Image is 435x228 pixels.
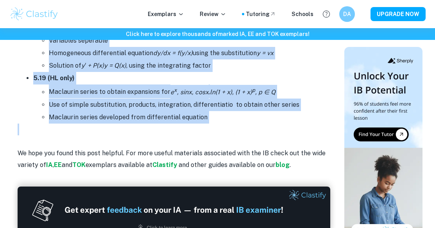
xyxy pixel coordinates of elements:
[200,10,226,18] p: Review
[18,147,330,171] p: We hope you found this post helpful. For more useful materials associated with the IB check out t...
[257,49,274,57] i: y = vx
[292,10,313,18] a: Schools
[46,161,53,169] a: IA
[252,86,255,93] sup: p
[276,161,290,169] a: blog
[371,7,426,21] button: UPGRADE NOW
[2,30,433,38] h6: Click here to explore thousands of marked IA, EE and TOK exemplars !
[210,88,276,96] i: ln(1 + x), (1 + x) , p ∈ Q
[49,59,330,72] li: Solution of , using the integrating factor
[49,99,330,111] li: Use of simple substitution, products, integration, differentiatio to obtain other series
[54,161,62,169] a: EE
[153,49,193,57] i: dy/dx = f(y/x)
[81,62,126,69] i: y′ + P(x)y = Q(x)
[49,34,330,47] li: Variables seperable
[246,10,276,18] a: Tutoring
[148,10,184,18] p: Exemplars
[9,6,59,22] img: Clastify logo
[49,111,330,124] li: Maclaurin series developed from differential equation
[33,74,75,82] strong: 5.19 (HL only)
[320,7,333,21] button: Help and Feedback
[152,161,179,169] a: Clastify
[339,6,355,22] button: DA
[343,10,352,18] h6: DA
[49,84,330,98] li: Maclaurin series to obtain expansions for ,
[152,161,177,169] strong: Clastify
[170,88,209,96] i: e , sinx, cosx
[72,161,86,169] a: TOK
[49,47,330,59] li: Homogeneous differential equation using the substitution
[174,86,177,93] sup: x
